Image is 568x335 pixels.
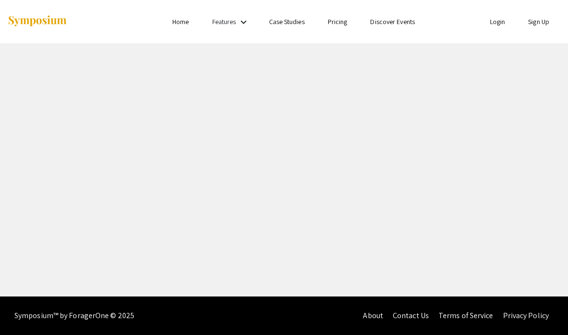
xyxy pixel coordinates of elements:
a: Home [172,17,189,26]
mat-icon: Expand Features list [238,16,249,28]
a: Contact Us [393,310,429,321]
a: Privacy Policy [503,310,549,321]
a: Sign Up [528,17,549,26]
a: Features [212,17,236,26]
a: Login [490,17,505,26]
a: Pricing [328,17,348,26]
img: Symposium by ForagerOne [7,15,67,28]
a: Case Studies [269,17,305,26]
div: Symposium™ by ForagerOne © 2025 [14,296,134,335]
a: About [363,310,383,321]
a: Terms of Service [439,310,493,321]
a: Discover Events [370,17,415,26]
